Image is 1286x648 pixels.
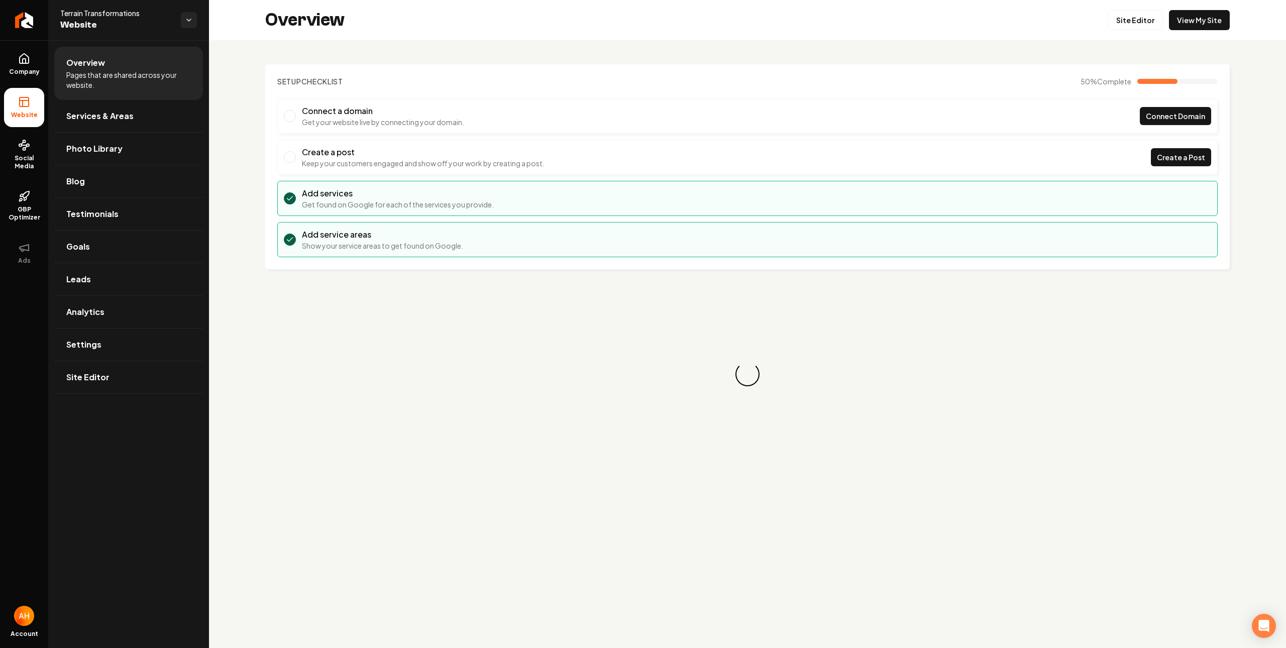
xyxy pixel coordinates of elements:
a: Blog [54,165,203,197]
span: 50 % [1081,76,1131,86]
h3: Connect a domain [302,105,464,117]
span: Social Media [4,154,44,170]
p: Show your service areas to get found on Google. [302,241,463,251]
p: Get found on Google for each of the services you provide. [302,199,494,209]
span: GBP Optimizer [4,205,44,222]
a: Settings [54,329,203,361]
a: GBP Optimizer [4,182,44,230]
span: Connect Domain [1146,111,1205,122]
h3: Add service areas [302,229,463,241]
span: Website [60,18,173,32]
a: Services & Areas [54,100,203,132]
h3: Create a post [302,146,545,158]
a: Create a Post [1151,148,1211,166]
h2: Checklist [277,76,343,86]
a: Social Media [4,131,44,178]
a: View My Site [1169,10,1230,30]
a: Connect Domain [1140,107,1211,125]
span: Company [5,68,44,76]
span: Overview [66,57,105,69]
button: Open user button [14,606,34,626]
span: Terrain Transformations [60,8,173,18]
a: Site Editor [1108,10,1163,30]
span: Settings [66,339,101,351]
span: Ads [14,257,35,265]
a: Photo Library [54,133,203,165]
span: Leads [66,273,91,285]
span: Blog [66,175,85,187]
a: Analytics [54,296,203,328]
span: Create a Post [1157,152,1205,163]
img: Anthony Hurgoi [14,606,34,626]
h3: Add services [302,187,494,199]
a: Goals [54,231,203,263]
span: Analytics [66,306,104,318]
span: Complete [1097,77,1131,86]
a: Leads [54,263,203,295]
a: Testimonials [54,198,203,230]
span: Site Editor [66,371,110,383]
span: Services & Areas [66,110,134,122]
a: Company [4,45,44,84]
span: Setup [277,77,301,86]
p: Keep your customers engaged and show off your work by creating a post. [302,158,545,168]
span: Photo Library [66,143,123,155]
span: Website [7,111,42,119]
div: Loading [732,359,763,389]
span: Testimonials [66,208,119,220]
span: Pages that are shared across your website. [66,70,191,90]
a: Site Editor [54,361,203,393]
div: Open Intercom Messenger [1252,614,1276,638]
h2: Overview [265,10,345,30]
img: Rebolt Logo [15,12,34,28]
span: Account [11,630,38,638]
p: Get your website live by connecting your domain. [302,117,464,127]
button: Ads [4,234,44,273]
span: Goals [66,241,90,253]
